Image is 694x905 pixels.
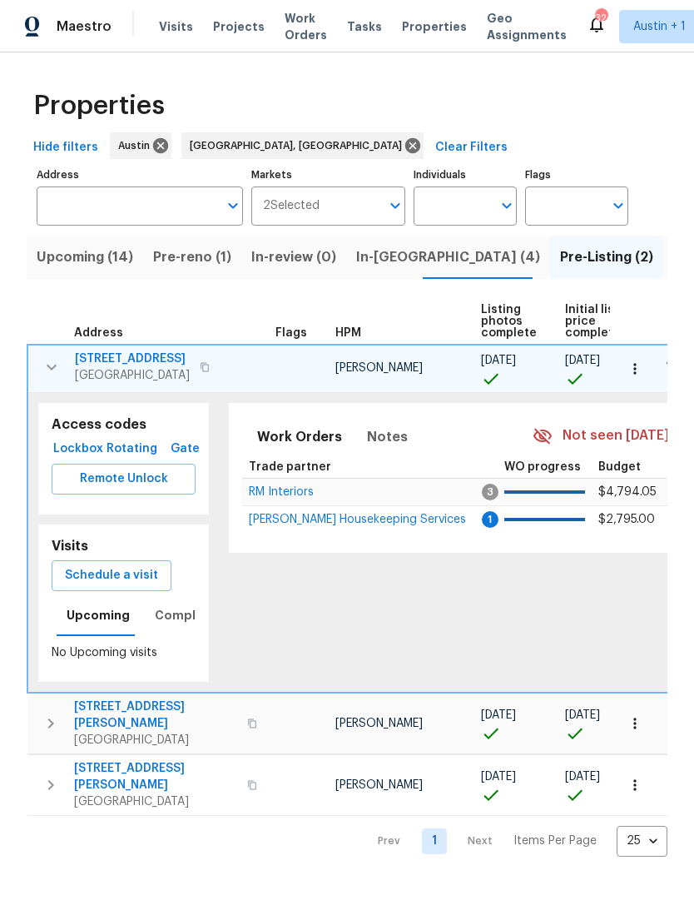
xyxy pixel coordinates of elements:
[347,21,382,32] span: Tasks
[429,132,514,163] button: Clear Filters
[37,170,243,180] label: Address
[633,18,686,35] span: Austin + 1
[74,793,237,810] span: [GEOGRAPHIC_DATA]
[275,327,307,339] span: Flags
[362,826,667,857] nav: Pagination Navigation
[74,699,237,732] span: [STREET_ADDRESS][PERSON_NAME]
[158,434,211,465] button: Gate
[335,327,361,339] span: HPM
[257,425,342,449] span: Work Orders
[52,560,171,591] button: Schedule a visit
[159,18,193,35] span: Visits
[335,718,423,729] span: [PERSON_NAME]
[221,194,245,217] button: Open
[607,194,630,217] button: Open
[75,367,190,384] span: [GEOGRAPHIC_DATA]
[565,355,600,366] span: [DATE]
[565,304,621,339] span: Initial list price complete
[249,486,314,498] span: RM Interiors
[249,514,466,525] span: [PERSON_NAME] Housekeeping Services
[335,779,423,791] span: [PERSON_NAME]
[249,515,466,525] a: [PERSON_NAME] Housekeeping Services
[251,246,336,269] span: In-review (0)
[598,514,655,525] span: $2,795.00
[481,771,516,783] span: [DATE]
[595,10,607,27] div: 32
[402,18,467,35] span: Properties
[422,828,447,854] a: Goto page 1
[74,760,237,793] span: [STREET_ADDRESS][PERSON_NAME]
[487,10,567,43] span: Geo Assignments
[67,605,130,626] span: Upcoming
[525,170,628,180] label: Flags
[74,732,237,748] span: [GEOGRAPHIC_DATA]
[105,434,158,465] button: Rotating
[565,709,600,721] span: [DATE]
[118,137,156,154] span: Austin
[249,487,314,497] a: RM Interiors
[52,644,196,662] p: No Upcoming visits
[52,416,196,434] h5: Access codes
[58,439,98,460] span: Lockbox
[52,464,196,495] button: Remote Unlock
[598,461,641,473] span: Budget
[414,170,517,180] label: Individuals
[65,565,158,586] span: Schedule a visit
[52,538,88,555] h5: Visits
[356,246,540,269] span: In-[GEOGRAPHIC_DATA] (4)
[181,132,424,159] div: [GEOGRAPHIC_DATA], [GEOGRAPHIC_DATA]
[560,246,653,269] span: Pre-Listing (2)
[513,833,597,849] p: Items Per Page
[504,461,581,473] span: WO progress
[165,439,205,460] span: Gate
[481,709,516,721] span: [DATE]
[249,461,331,473] span: Trade partner
[52,434,105,465] button: Lockbox
[435,137,508,158] span: Clear Filters
[153,246,231,269] span: Pre-reno (1)
[481,304,537,339] span: Listing photos complete
[213,18,265,35] span: Projects
[482,511,498,528] span: 1
[75,351,190,367] span: [STREET_ADDRESS]
[367,425,408,449] span: Notes
[33,137,98,158] span: Hide filters
[598,486,657,498] span: $4,794.05
[263,199,320,213] span: 2 Selected
[482,484,498,500] span: 3
[495,194,518,217] button: Open
[481,355,516,366] span: [DATE]
[384,194,407,217] button: Open
[335,362,423,374] span: [PERSON_NAME]
[251,170,406,180] label: Markets
[617,819,667,863] div: 25
[65,469,182,490] span: Remote Unlock
[74,327,123,339] span: Address
[27,132,105,163] button: Hide filters
[57,18,112,35] span: Maestro
[155,605,225,626] span: Completed
[190,137,409,154] span: [GEOGRAPHIC_DATA], [GEOGRAPHIC_DATA]
[110,132,171,159] div: Austin
[565,771,600,783] span: [DATE]
[33,97,165,114] span: Properties
[563,426,669,445] span: Not seen [DATE]
[37,246,133,269] span: Upcoming (14)
[285,10,327,43] span: Work Orders
[112,439,151,460] span: Rotating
